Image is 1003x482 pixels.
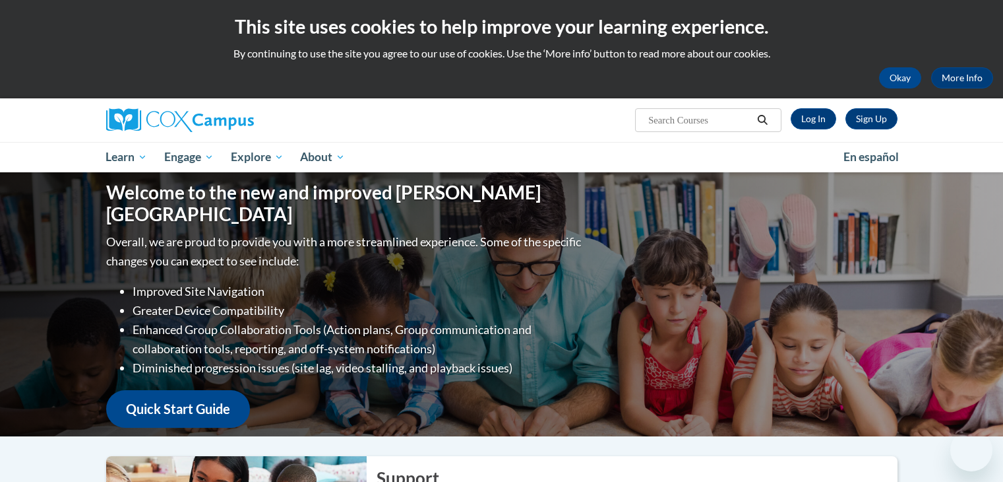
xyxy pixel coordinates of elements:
a: More Info [931,67,993,88]
div: Main menu [86,142,917,172]
h1: Welcome to the new and improved [PERSON_NAME][GEOGRAPHIC_DATA] [106,182,584,226]
span: Learn [106,149,147,165]
h2: This site uses cookies to help improve your learning experience. [10,13,993,40]
p: Overall, we are proud to provide you with a more streamlined experience. Some of the specific cha... [106,232,584,271]
a: Quick Start Guide [106,390,250,428]
span: Explore [231,149,284,165]
button: Okay [879,67,921,88]
iframe: Button to launch messaging window [950,429,992,471]
input: Search Courses [647,112,752,128]
a: Explore [222,142,292,172]
span: Engage [164,149,214,165]
a: Learn [98,142,156,172]
a: Cox Campus [106,108,357,132]
a: Log In [791,108,836,129]
a: Engage [156,142,222,172]
a: About [291,142,353,172]
img: Cox Campus [106,108,254,132]
a: En español [835,143,907,171]
li: Improved Site Navigation [133,282,584,301]
li: Diminished progression issues (site lag, video stalling, and playback issues) [133,359,584,378]
span: About [300,149,345,165]
p: By continuing to use the site you agree to our use of cookies. Use the ‘More info’ button to read... [10,46,993,61]
li: Greater Device Compatibility [133,301,584,320]
li: Enhanced Group Collaboration Tools (Action plans, Group communication and collaboration tools, re... [133,320,584,359]
span: En español [843,150,899,164]
a: Register [845,108,897,129]
button: Search [752,112,772,128]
